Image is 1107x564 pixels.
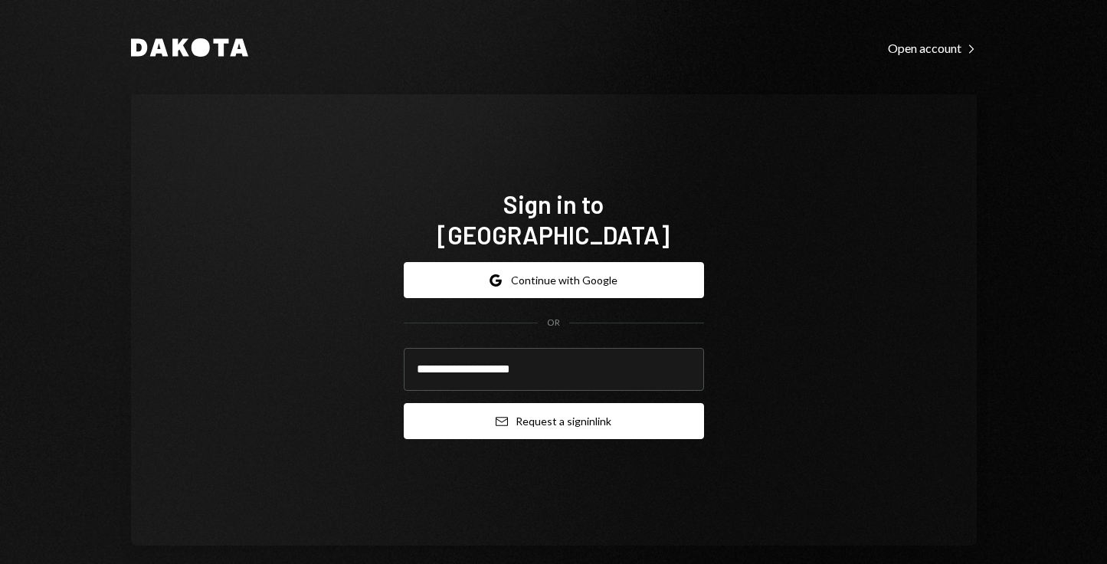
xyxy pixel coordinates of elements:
[547,316,560,330] div: OR
[888,39,977,56] a: Open account
[404,403,704,439] button: Request a signinlink
[404,262,704,298] button: Continue with Google
[404,189,704,250] h1: Sign in to [GEOGRAPHIC_DATA]
[888,41,977,56] div: Open account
